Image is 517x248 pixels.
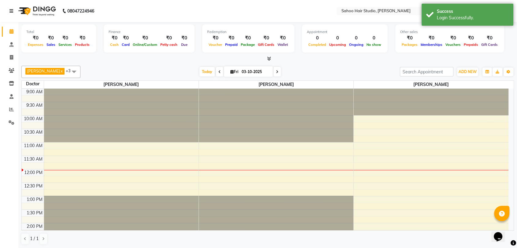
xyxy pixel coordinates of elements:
span: Prepaid [224,43,239,47]
div: 2:00 PM [25,223,44,230]
span: Petty cash [159,43,179,47]
div: ₹0 [120,35,131,42]
span: Due [180,43,189,47]
div: ₹0 [207,35,224,42]
div: ₹0 [276,35,289,42]
div: ₹0 [400,35,419,42]
span: Sales [45,43,57,47]
div: 11:00 AM [23,143,44,149]
img: logo [16,2,58,20]
span: Packages [400,43,419,47]
div: Total [26,29,91,35]
div: 10:00 AM [23,116,44,122]
div: ₹0 [179,35,190,42]
div: ₹0 [131,35,159,42]
span: Gift Cards [256,43,276,47]
div: Doctor [22,81,44,87]
div: ₹0 [109,35,120,42]
div: 1:30 PM [25,210,44,216]
span: Services [57,43,73,47]
span: Expenses [26,43,45,47]
input: 2025-10-03 [240,67,270,76]
div: ₹0 [444,35,462,42]
div: Appointment [307,29,383,35]
div: 9:00 AM [25,89,44,95]
div: 12:00 PM [23,169,44,176]
span: Today [199,67,215,76]
iframe: chat widget [491,224,511,242]
div: ₹0 [462,35,480,42]
input: Search Appointment [400,67,453,76]
span: Voucher [207,43,224,47]
div: ₹0 [57,35,73,42]
span: [PERSON_NAME] [199,81,353,88]
div: Redemption [207,29,289,35]
span: Card [120,43,131,47]
span: Upcoming [328,43,348,47]
span: Fri [229,69,240,74]
div: 10:30 AM [23,129,44,135]
div: Success [437,8,509,15]
div: 9:30 AM [25,102,44,109]
div: 0 [348,35,365,42]
div: ₹0 [419,35,444,42]
div: 11:30 AM [23,156,44,162]
div: 0 [328,35,348,42]
span: Online/Custom [131,43,159,47]
div: Finance [109,29,190,35]
button: ADD NEW [457,68,478,76]
div: 0 [365,35,383,42]
div: ₹0 [26,35,45,42]
span: Products [73,43,91,47]
span: [PERSON_NAME] [44,81,199,88]
div: ₹0 [239,35,256,42]
div: Login Successfully. [437,15,509,21]
div: ₹0 [73,35,91,42]
span: Memberships [419,43,444,47]
div: 12:30 PM [23,183,44,189]
span: Wallet [276,43,289,47]
span: Cash [109,43,120,47]
span: ADD NEW [459,69,477,74]
span: No show [365,43,383,47]
span: 1 / 1 [30,235,39,242]
span: [PERSON_NAME] [27,68,60,73]
span: Ongoing [348,43,365,47]
div: ₹0 [480,35,499,42]
span: Completed [307,43,328,47]
span: Gift Cards [480,43,499,47]
div: ₹0 [45,35,57,42]
div: 0 [307,35,328,42]
span: +3 [66,68,75,73]
span: Vouchers [444,43,462,47]
div: ₹0 [224,35,239,42]
a: x [60,68,63,73]
span: [PERSON_NAME] [354,81,508,88]
div: 1:00 PM [25,196,44,203]
b: 08047224946 [67,2,94,20]
div: ₹0 [256,35,276,42]
span: Package [239,43,256,47]
div: ₹0 [159,35,179,42]
div: Other sales [400,29,499,35]
span: Prepaids [462,43,480,47]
